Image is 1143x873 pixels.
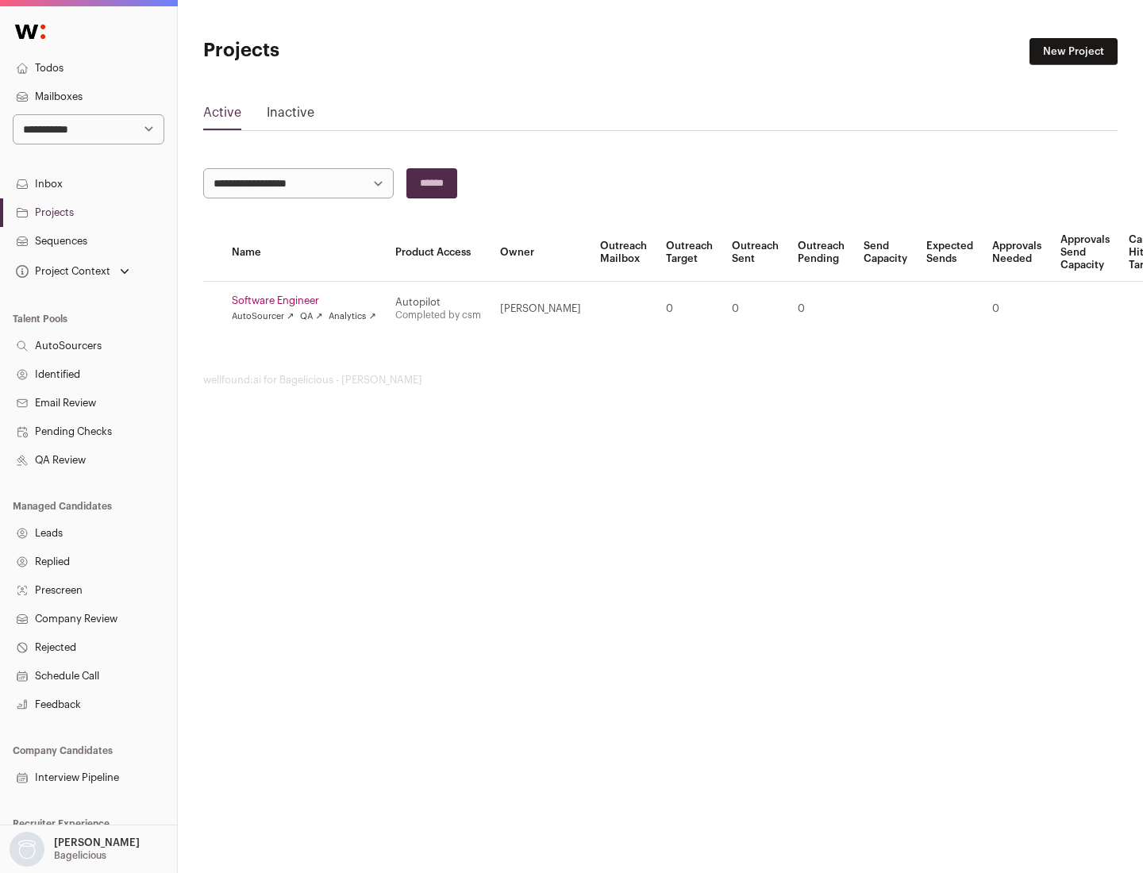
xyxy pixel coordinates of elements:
[722,282,788,337] td: 0
[395,296,481,309] div: Autopilot
[491,224,591,282] th: Owner
[1051,224,1119,282] th: Approvals Send Capacity
[300,310,322,323] a: QA ↗
[222,224,386,282] th: Name
[656,282,722,337] td: 0
[203,38,508,63] h1: Projects
[983,224,1051,282] th: Approvals Needed
[386,224,491,282] th: Product Access
[722,224,788,282] th: Outreach Sent
[788,282,854,337] td: 0
[13,260,133,283] button: Open dropdown
[10,832,44,867] img: nopic.png
[491,282,591,337] td: [PERSON_NAME]
[917,224,983,282] th: Expected Sends
[54,836,140,849] p: [PERSON_NAME]
[854,224,917,282] th: Send Capacity
[591,224,656,282] th: Outreach Mailbox
[656,224,722,282] th: Outreach Target
[788,224,854,282] th: Outreach Pending
[203,103,241,129] a: Active
[395,310,481,320] a: Completed by csm
[54,849,106,862] p: Bagelicious
[267,103,314,129] a: Inactive
[6,16,54,48] img: Wellfound
[983,282,1051,337] td: 0
[232,310,294,323] a: AutoSourcer ↗
[232,294,376,307] a: Software Engineer
[1029,38,1118,65] a: New Project
[13,265,110,278] div: Project Context
[6,832,143,867] button: Open dropdown
[203,374,1118,387] footer: wellfound:ai for Bagelicious - [PERSON_NAME]
[329,310,375,323] a: Analytics ↗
